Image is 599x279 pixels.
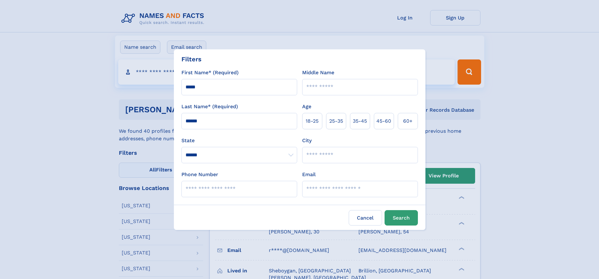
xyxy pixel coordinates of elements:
[302,103,311,110] label: Age
[376,117,391,125] span: 45‑60
[181,69,239,76] label: First Name* (Required)
[349,210,382,226] label: Cancel
[403,117,413,125] span: 60+
[385,210,418,226] button: Search
[306,117,319,125] span: 18‑25
[302,69,334,76] label: Middle Name
[181,103,238,110] label: Last Name* (Required)
[302,137,312,144] label: City
[329,117,343,125] span: 25‑35
[181,137,297,144] label: State
[302,171,316,178] label: Email
[353,117,367,125] span: 35‑45
[181,54,202,64] div: Filters
[181,171,218,178] label: Phone Number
